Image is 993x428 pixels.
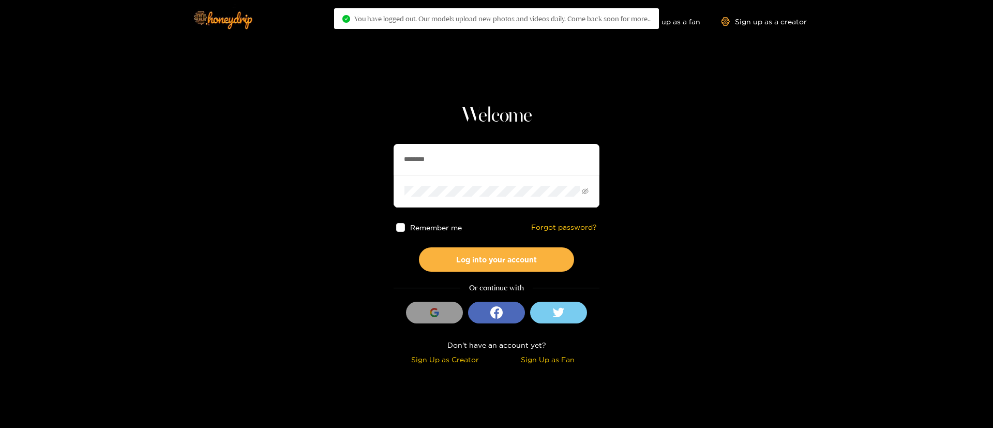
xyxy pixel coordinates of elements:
a: Sign up as a creator [721,17,807,26]
div: Sign Up as Fan [499,353,597,365]
div: Or continue with [394,282,599,294]
a: Sign up as a fan [629,17,700,26]
div: Sign Up as Creator [396,353,494,365]
span: Remember me [410,224,462,231]
a: Forgot password? [531,223,597,232]
span: You have logged out. Our models upload new photos and videos daily. Come back soon for more.. [354,14,651,23]
div: Don't have an account yet? [394,339,599,351]
span: check-circle [342,15,350,23]
span: eye-invisible [582,188,589,195]
button: Log into your account [419,247,574,272]
h1: Welcome [394,104,599,128]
